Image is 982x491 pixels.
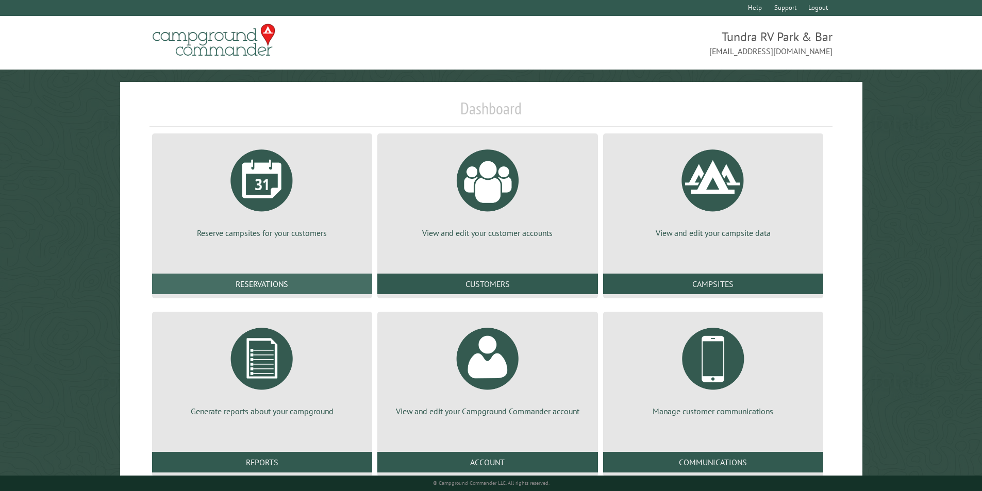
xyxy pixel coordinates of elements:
[164,227,360,239] p: Reserve campsites for your customers
[390,405,585,417] p: View and edit your Campground Commander account
[615,142,811,239] a: View and edit your campsite data
[377,452,597,472] a: Account
[149,98,833,127] h1: Dashboard
[433,480,550,486] small: © Campground Commander LLC. All rights reserved.
[390,142,585,239] a: View and edit your customer accounts
[152,274,372,294] a: Reservations
[390,227,585,239] p: View and edit your customer accounts
[164,142,360,239] a: Reserve campsites for your customers
[152,452,372,472] a: Reports
[164,320,360,417] a: Generate reports about your campground
[615,405,811,417] p: Manage customer communications
[603,452,823,472] a: Communications
[603,274,823,294] a: Campsites
[377,274,597,294] a: Customers
[491,28,833,57] span: Tundra RV Park & Bar [EMAIL_ADDRESS][DOMAIN_NAME]
[149,20,278,60] img: Campground Commander
[390,320,585,417] a: View and edit your Campground Commander account
[615,227,811,239] p: View and edit your campsite data
[164,405,360,417] p: Generate reports about your campground
[615,320,811,417] a: Manage customer communications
